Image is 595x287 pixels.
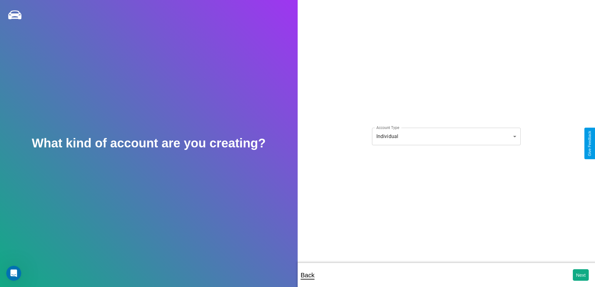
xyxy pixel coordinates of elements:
div: Give Feedback [588,131,592,156]
h2: What kind of account are you creating? [32,136,266,150]
iframe: Intercom live chat [6,266,21,281]
p: Back [301,270,315,281]
button: Next [573,269,589,281]
label: Account Type [376,125,399,130]
div: Individual [372,128,521,145]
